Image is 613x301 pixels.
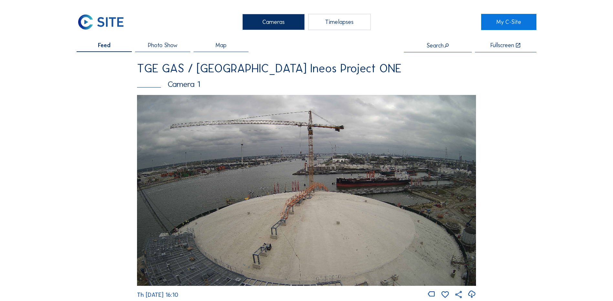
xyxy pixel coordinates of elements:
[137,291,178,298] span: Th [DATE] 16:10
[481,14,536,30] a: My C-Site
[137,80,476,88] div: Camera 1
[77,14,125,30] img: C-SITE Logo
[491,42,514,48] div: Fullscreen
[242,14,305,30] div: Cameras
[148,42,177,48] span: Photo Show
[98,42,111,48] span: Feed
[308,14,371,30] div: Timelapses
[137,63,476,74] div: TGE GAS / [GEOGRAPHIC_DATA] Ineos Project ONE
[216,42,227,48] span: Map
[77,14,132,30] a: C-SITE Logo
[137,95,476,285] img: Image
